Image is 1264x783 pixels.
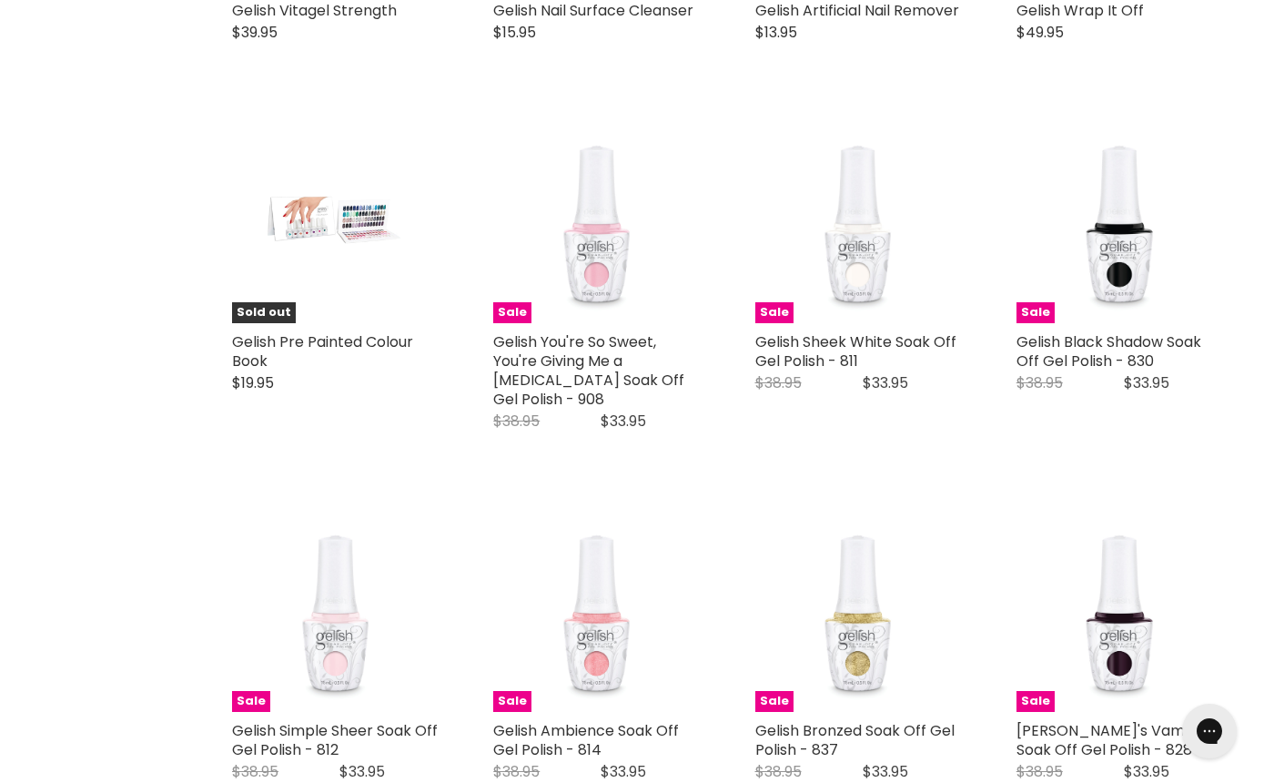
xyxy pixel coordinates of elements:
span: $33.95 [1124,372,1169,393]
img: Gelish Bronzed Soak Off Gel Polish - 837 [814,505,903,712]
span: $38.95 [755,372,802,393]
span: $38.95 [1016,761,1063,782]
span: $33.95 [601,411,646,432]
span: $38.95 [232,761,278,782]
span: $33.95 [601,761,646,782]
span: $33.95 [863,372,908,393]
img: Gelish Sheek White Soak Off Gel Polish - 811 [814,117,903,323]
span: Sold out [232,302,296,323]
span: $38.95 [1016,372,1063,393]
img: Gelish Pre Painted Colour Book [267,117,405,323]
span: $38.95 [493,761,540,782]
a: Gelish Sheek White Soak Off Gel Polish - 811 Gelish Sheek White Soak Off Gel Polish - 811 Sale [755,117,962,323]
span: $33.95 [339,761,385,782]
img: Gelish Ambience Soak Off Gel Polish - 814 [552,505,642,712]
a: Gelish Bella's Vampire Soak Off Gel Polish - 828 Gelish Bella's Vampire Soak Off Gel Polish - 828... [1016,505,1223,712]
span: Sale [1016,691,1055,712]
a: Gelish Sheek White Soak Off Gel Polish - 811 [755,331,956,371]
a: Gelish You're So Sweet, You're Giving Me a [MEDICAL_DATA] Soak Off Gel Polish - 908 [493,331,684,410]
span: $13.95 [755,22,797,43]
span: Sale [755,691,794,712]
span: $38.95 [493,411,540,432]
a: Gelish Black Shadow Soak Off Gel Polish - 830 Gelish Black Shadow Soak Off Gel Polish - 830 Sale [1016,117,1223,323]
span: $19.95 [232,372,274,393]
img: Gelish You're So Sweet, You're Giving Me a Toothache Soak Off Gel Polish - 908 [552,117,642,323]
img: Gelish Simple Sheer Soak Off Gel Polish - 812 [291,505,380,712]
span: $49.95 [1016,22,1064,43]
span: Sale [1016,302,1055,323]
a: Gelish Bronzed Soak Off Gel Polish - 837 [755,720,955,760]
a: Gelish Bronzed Soak Off Gel Polish - 837 Gelish Bronzed Soak Off Gel Polish - 837 Sale [755,505,962,712]
span: Sale [232,691,270,712]
span: $38.95 [755,761,802,782]
a: Gelish Ambience Soak Off Gel Polish - 814 Gelish Ambience Soak Off Gel Polish - 814 Sale [493,505,700,712]
span: $33.95 [1124,761,1169,782]
a: Gelish Pre Painted Colour Book [232,331,413,371]
iframe: Gorgias live chat messenger [1173,697,1246,765]
span: Sale [755,302,794,323]
span: $39.95 [232,22,278,43]
a: Gelish Black Shadow Soak Off Gel Polish - 830 [1016,331,1201,371]
a: Gelish Simple Sheer Soak Off Gel Polish - 812 Gelish Simple Sheer Soak Off Gel Polish - 812 Sale [232,505,439,712]
a: Gelish Ambience Soak Off Gel Polish - 814 [493,720,679,760]
img: Gelish Black Shadow Soak Off Gel Polish - 830 [1075,117,1164,323]
a: Gelish You're So Sweet, You're Giving Me a Toothache Soak Off Gel Polish - 908 Gelish You're So S... [493,117,700,323]
span: $15.95 [493,22,536,43]
a: [PERSON_NAME]'s Vampire Soak Off Gel Polish - 828 [1016,720,1213,760]
img: Gelish Bella's Vampire Soak Off Gel Polish - 828 [1075,505,1164,712]
span: Sale [493,691,531,712]
span: $33.95 [863,761,908,782]
a: Gelish Simple Sheer Soak Off Gel Polish - 812 [232,720,438,760]
a: Gelish Pre Painted Colour Book Sold out [232,117,439,323]
span: Sale [493,302,531,323]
